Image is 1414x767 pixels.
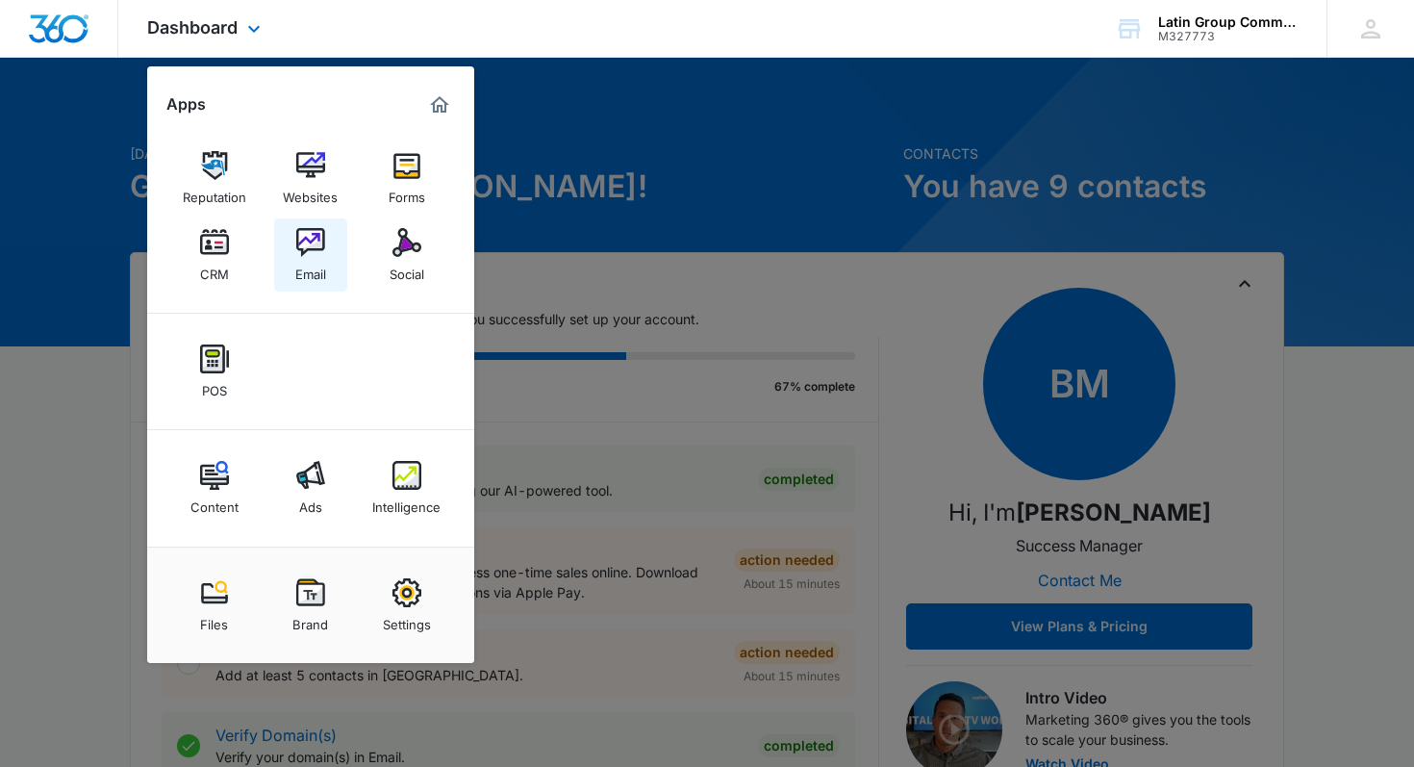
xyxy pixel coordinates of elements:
a: Websites [274,141,347,215]
a: Email [274,218,347,292]
a: Intelligence [370,451,443,524]
a: Brand [274,569,347,642]
span: Dashboard [147,17,238,38]
a: Forms [370,141,443,215]
div: Social [390,257,424,282]
a: Marketing 360® Dashboard [424,89,455,120]
div: Ads [299,490,322,515]
div: Settings [383,607,431,632]
div: Websites [283,180,338,205]
a: Reputation [178,141,251,215]
div: account name [1158,14,1299,30]
div: Email [295,257,326,282]
a: Files [178,569,251,642]
a: Settings [370,569,443,642]
div: Content [190,490,239,515]
div: POS [202,373,227,398]
a: Social [370,218,443,292]
a: POS [178,335,251,408]
a: Ads [274,451,347,524]
div: Forms [389,180,425,205]
div: Files [200,607,228,632]
div: Brand [292,607,328,632]
h2: Apps [166,95,206,114]
div: CRM [200,257,229,282]
div: Reputation [183,180,246,205]
a: CRM [178,218,251,292]
div: account id [1158,30,1299,43]
div: Intelligence [372,490,441,515]
a: Content [178,451,251,524]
